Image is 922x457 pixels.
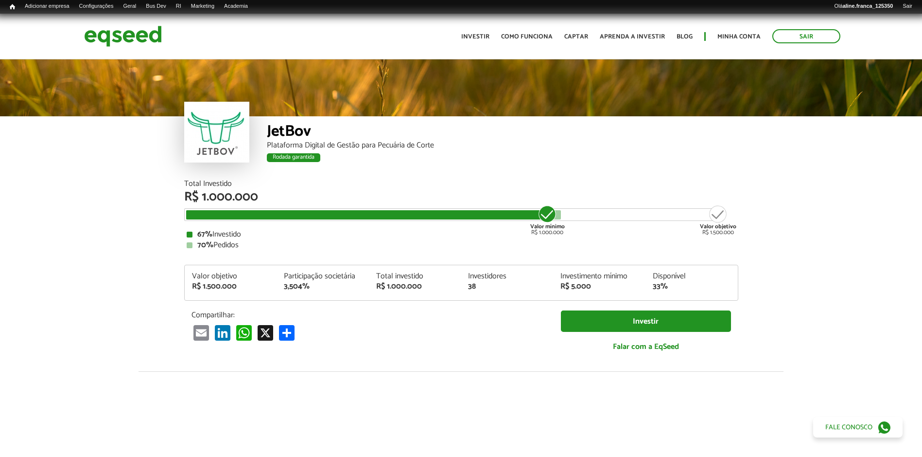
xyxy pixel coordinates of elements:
div: Investido [187,231,736,238]
a: LinkedIn [213,325,232,341]
div: R$ 1.500.000 [700,204,736,236]
a: Geral [118,2,141,10]
a: Início [5,2,20,12]
a: Oláaline.franca_125350 [830,2,898,10]
a: WhatsApp [234,325,254,341]
div: Pedidos [187,241,736,249]
strong: 70% [197,238,213,252]
p: Compartilhar: [191,311,546,320]
div: R$ 1.000.000 [376,283,454,291]
a: Minha conta [717,34,761,40]
div: Disponível [653,273,731,280]
div: R$ 1.000.000 [529,204,566,236]
a: Investir [561,311,731,332]
div: JetBov [267,124,738,142]
a: Como funciona [501,34,553,40]
a: Email [191,325,211,341]
a: Compartilhar [277,325,296,341]
div: 3,504% [284,283,362,291]
a: Falar com a EqSeed [561,337,731,357]
div: R$ 5.000 [560,283,638,291]
a: Aprenda a investir [600,34,665,40]
span: Início [10,3,15,10]
div: Investidores [468,273,546,280]
div: Plataforma Digital de Gestão para Pecuária de Corte [267,142,738,149]
div: 33% [653,283,731,291]
a: Sair [898,2,917,10]
strong: Valor mínimo [530,222,565,231]
div: Total Investido [184,180,738,188]
a: Investir [461,34,489,40]
a: Sair [772,29,840,43]
div: Rodada garantida [267,153,320,162]
a: Captar [564,34,588,40]
div: R$ 1.500.000 [192,283,270,291]
a: RI [171,2,186,10]
a: Academia [219,2,253,10]
a: Adicionar empresa [20,2,74,10]
div: Valor objetivo [192,273,270,280]
div: 38 [468,283,546,291]
a: Blog [677,34,693,40]
strong: 67% [197,228,212,241]
strong: aline.franca_125350 [843,3,893,9]
div: Participação societária [284,273,362,280]
a: Marketing [186,2,219,10]
a: Configurações [74,2,119,10]
div: Investimento mínimo [560,273,638,280]
div: R$ 1.000.000 [184,191,738,203]
strong: Valor objetivo [700,222,736,231]
a: X [256,325,275,341]
a: Fale conosco [813,417,903,438]
a: Bus Dev [141,2,171,10]
div: Total investido [376,273,454,280]
img: EqSeed [84,23,162,49]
